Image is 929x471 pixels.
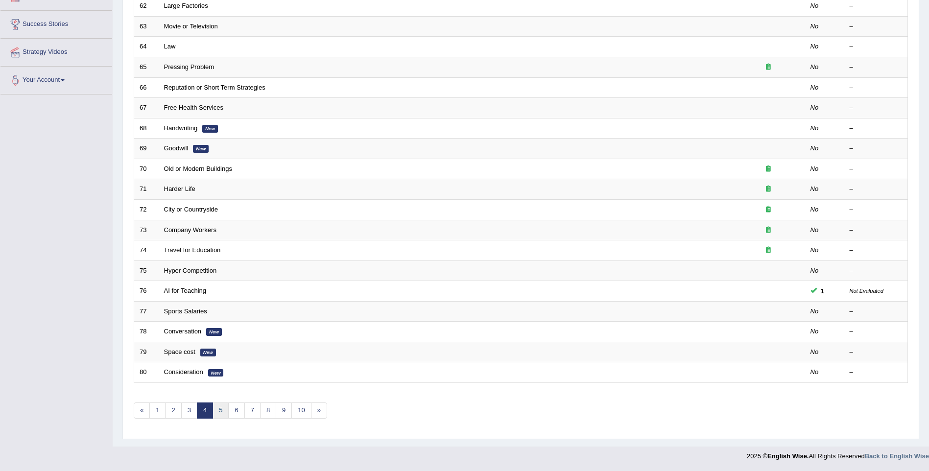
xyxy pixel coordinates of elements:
a: City or Countryside [164,206,218,213]
td: 72 [134,199,159,220]
div: Exam occurring question [737,165,800,174]
td: 63 [134,16,159,37]
div: – [850,22,903,31]
em: No [810,2,819,9]
div: – [850,63,903,72]
td: 74 [134,240,159,261]
a: 3 [181,402,197,419]
em: No [810,43,819,50]
a: Handwriting [164,124,198,132]
em: No [810,328,819,335]
a: Your Account [0,67,112,91]
a: 2 [165,402,181,419]
a: 9 [276,402,292,419]
a: 4 [197,402,213,419]
a: 6 [228,402,244,419]
div: – [850,124,903,133]
div: – [850,103,903,113]
td: 65 [134,57,159,78]
td: 77 [134,301,159,322]
td: 75 [134,260,159,281]
div: – [850,246,903,255]
div: – [850,368,903,377]
td: 66 [134,77,159,98]
div: Exam occurring question [737,63,800,72]
td: 68 [134,118,159,139]
em: No [810,246,819,254]
div: – [850,185,903,194]
td: 69 [134,139,159,159]
em: No [810,226,819,234]
a: 8 [260,402,276,419]
div: – [850,307,903,316]
em: No [810,144,819,152]
a: Movie or Television [164,23,218,30]
td: 76 [134,281,159,302]
em: No [810,348,819,355]
a: Travel for Education [164,246,221,254]
a: Old or Modern Buildings [164,165,232,172]
div: – [850,42,903,51]
a: « [134,402,150,419]
span: You can still take this question [817,286,828,296]
div: – [850,165,903,174]
em: No [810,23,819,30]
a: Goodwill [164,144,189,152]
em: No [810,84,819,91]
em: New [202,125,218,133]
td: 79 [134,342,159,362]
a: Strategy Videos [0,39,112,63]
a: Free Health Services [164,104,223,111]
td: 70 [134,159,159,179]
div: – [850,266,903,276]
div: – [850,348,903,357]
div: Exam occurring question [737,205,800,214]
div: – [850,144,903,153]
td: 71 [134,179,159,200]
em: No [810,185,819,192]
strong: English Wise. [767,452,809,460]
td: 73 [134,220,159,240]
small: Not Evaluated [850,288,883,294]
em: New [208,369,224,377]
a: » [311,402,327,419]
td: 67 [134,98,159,118]
em: No [810,165,819,172]
td: 64 [134,37,159,57]
div: – [850,1,903,11]
a: AI for Teaching [164,287,206,294]
a: Pressing Problem [164,63,214,71]
a: Large Factories [164,2,208,9]
div: – [850,83,903,93]
em: No [810,124,819,132]
td: 78 [134,322,159,342]
em: New [193,145,209,153]
a: Hyper Competition [164,267,217,274]
em: No [810,307,819,315]
a: 5 [213,402,229,419]
div: Exam occurring question [737,246,800,255]
a: Back to English Wise [865,452,929,460]
a: Consideration [164,368,203,376]
em: No [810,206,819,213]
div: – [850,327,903,336]
a: 10 [291,402,311,419]
div: Exam occurring question [737,185,800,194]
a: Space cost [164,348,195,355]
a: 7 [244,402,261,419]
a: Harder Life [164,185,195,192]
em: New [206,328,222,336]
td: 80 [134,362,159,383]
div: Exam occurring question [737,226,800,235]
em: No [810,267,819,274]
div: – [850,226,903,235]
a: Sports Salaries [164,307,207,315]
a: Conversation [164,328,202,335]
a: Company Workers [164,226,216,234]
em: New [200,349,216,356]
a: Success Stories [0,11,112,35]
a: Law [164,43,176,50]
em: No [810,63,819,71]
a: Reputation or Short Term Strategies [164,84,265,91]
